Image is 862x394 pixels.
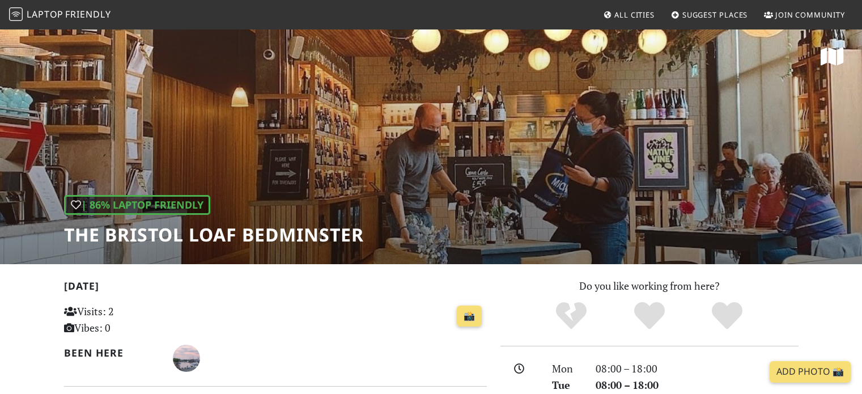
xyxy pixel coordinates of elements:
[532,300,610,332] div: No
[545,361,588,377] div: Mon
[64,224,364,245] h1: The Bristol Loaf Bedminster
[457,306,482,327] a: 📸
[759,5,850,25] a: Join Community
[666,5,753,25] a: Suggest Places
[64,195,210,215] div: | 86% Laptop Friendly
[610,300,689,332] div: Yes
[589,377,805,393] div: 08:00 – 18:00
[173,350,200,364] span: Emma
[589,361,805,377] div: 08:00 – 18:00
[545,377,588,393] div: Tue
[27,8,63,20] span: Laptop
[614,10,655,20] span: All Cities
[688,300,766,332] div: Definitely!
[775,10,845,20] span: Join Community
[9,7,23,21] img: LaptopFriendly
[598,5,659,25] a: All Cities
[65,8,111,20] span: Friendly
[500,278,799,294] p: Do you like working from here?
[64,347,160,359] h2: Been here
[173,345,200,372] img: 3071-emma.jpg
[64,303,196,336] p: Visits: 2 Vibes: 0
[770,361,851,383] a: Add Photo 📸
[682,10,748,20] span: Suggest Places
[64,280,487,296] h2: [DATE]
[9,5,111,25] a: LaptopFriendly LaptopFriendly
